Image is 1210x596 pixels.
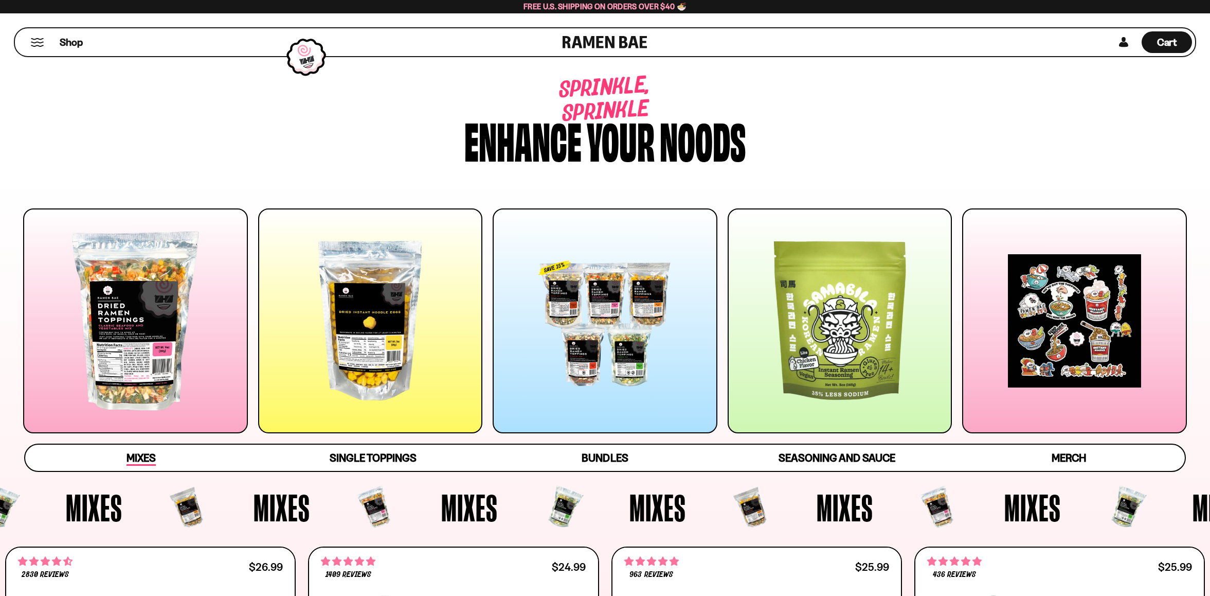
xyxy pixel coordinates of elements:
a: Seasoning and Sauce [721,445,953,471]
span: Free U.S. Shipping on Orders over $40 🍜 [523,2,687,11]
span: 4.76 stars [321,555,375,568]
a: Mixes [25,445,257,471]
a: Bundles [489,445,721,471]
div: noods [660,115,746,164]
span: Mixes [127,451,156,466]
div: your [587,115,655,164]
span: Mixes [1004,488,1061,527]
span: 963 reviews [629,571,673,579]
div: $24.99 [552,562,586,572]
span: Seasoning and Sauce [779,451,895,464]
span: Mixes [629,488,686,527]
a: Shop [60,31,83,53]
span: Mixes [817,488,873,527]
span: Merch [1052,451,1086,464]
div: $25.99 [855,562,889,572]
span: 4.75 stars [624,555,679,568]
div: Enhance [464,115,582,164]
a: Merch [953,445,1185,471]
span: Single Toppings [330,451,417,464]
div: $26.99 [249,562,283,572]
span: Mixes [66,488,122,527]
span: Bundles [582,451,628,464]
span: 436 reviews [933,571,976,579]
button: Mobile Menu Trigger [30,38,44,47]
span: Mixes [441,488,498,527]
div: Cart [1142,28,1192,56]
a: Single Toppings [257,445,489,471]
span: Mixes [254,488,310,527]
span: 4.76 stars [927,555,982,568]
span: Shop [60,36,83,49]
span: 2830 reviews [22,571,69,579]
span: 1409 reviews [326,571,371,579]
div: $25.99 [1158,562,1192,572]
span: Cart [1157,36,1177,48]
span: 4.68 stars [18,555,73,568]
